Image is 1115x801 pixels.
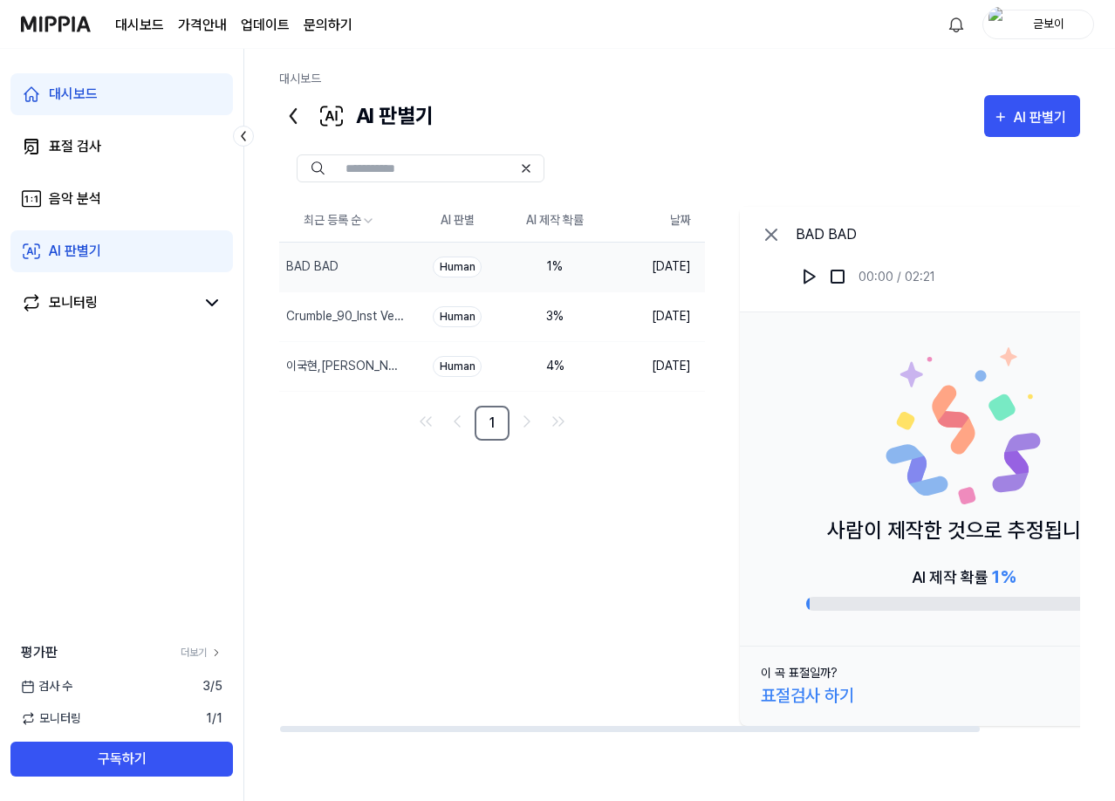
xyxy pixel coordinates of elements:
div: 대시보드 [49,84,98,105]
span: 검사 수 [21,677,72,695]
a: 문의하기 [304,15,352,36]
a: Go to first page [412,407,440,435]
div: Human [433,257,482,277]
div: 음악 분석 [49,188,101,209]
div: Crumble_90_Inst Ver3-2 [286,307,405,325]
div: 이국현,[PERSON_NAME]_Super hero_BPM168 [286,357,405,375]
div: Human [433,306,482,327]
a: 가격안내 [178,15,227,36]
span: 1 % [992,566,1016,587]
a: 모니터링 [21,292,195,313]
a: Go to last page [544,407,572,435]
a: AI 판별기 [10,230,233,272]
div: 귿보이 [1015,14,1083,33]
span: 평가판 [21,642,58,663]
button: profile귿보이 [982,10,1094,39]
img: Search [311,161,325,175]
th: AI 판별 [408,200,506,242]
img: profile [988,7,1009,42]
span: 모니터링 [21,709,81,728]
div: 4 % [520,357,590,375]
nav: pagination [279,406,705,441]
td: [DATE] [604,291,705,341]
div: AI 판별기 [1014,106,1071,129]
div: 1 % [520,257,590,276]
span: 3 / 5 [202,677,222,695]
div: AI 판별기 [279,95,434,137]
img: play [801,268,818,285]
img: 알림 [946,14,967,35]
a: 대시보드 [10,73,233,115]
a: Go to previous page [443,407,471,435]
div: AI 제작 확률 [912,564,1016,590]
p: 사람이 제작한 것으로 추정됩니다 [827,515,1099,546]
div: 00:00 / 02:21 [858,268,935,286]
a: 대시보드 [279,72,321,86]
a: 더보기 [181,645,222,661]
a: 음악 분석 [10,178,233,220]
th: 날짜 [604,200,705,242]
a: Go to next page [513,407,541,435]
div: 표절 검사 [49,136,101,157]
span: 1 / 1 [206,709,222,728]
div: 모니터링 [49,292,98,313]
div: 3 % [520,307,590,325]
th: AI 제작 확률 [506,200,604,242]
a: 업데이트 [241,15,290,36]
div: BAD BAD [796,224,935,245]
img: stop [829,268,846,285]
div: Human [433,356,482,377]
a: 대시보드 [115,15,164,36]
div: 이 곡 표절일까? [761,664,838,682]
button: 구독하기 [10,742,233,777]
button: AI 판별기 [984,95,1080,137]
div: 표절검사 하기 [761,682,854,709]
div: AI 판별기 [49,241,101,262]
img: Human [885,347,1042,504]
td: [DATE] [604,242,705,291]
div: BAD BAD [286,257,339,276]
a: 1 [475,406,510,441]
td: [DATE] [604,341,705,391]
a: 표절 검사 [10,126,233,168]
